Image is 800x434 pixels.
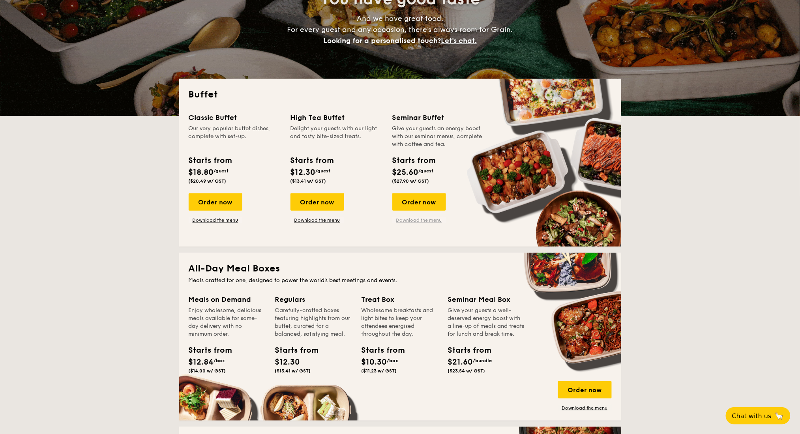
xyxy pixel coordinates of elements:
div: Seminar Buffet [392,112,485,123]
span: ($13.41 w/ GST) [275,368,311,374]
div: Treat Box [362,294,438,305]
div: Carefully-crafted boxes featuring highlights from our buffet, curated for a balanced, satisfying ... [275,307,352,338]
div: Starts from [275,344,311,356]
div: Regulars [275,294,352,305]
h2: Buffet [189,88,612,101]
div: Seminar Meal Box [448,294,525,305]
div: Starts from [392,155,435,166]
span: 🦙 [775,412,784,421]
span: ($11.23 w/ GST) [362,368,397,374]
span: ($27.90 w/ GST) [392,178,429,184]
span: Let's chat. [441,36,477,45]
div: Delight your guests with our light and tasty bite-sized treats. [290,125,383,148]
div: Enjoy wholesome, delicious meals available for same-day delivery with no minimum order. [189,307,266,338]
span: ($23.54 w/ GST) [448,368,485,374]
div: Starts from [362,344,397,356]
div: Give your guests a well-deserved energy boost with a line-up of meals and treats for lunch and br... [448,307,525,338]
a: Download the menu [189,217,242,223]
span: $18.80 [189,168,214,177]
span: $25.60 [392,168,419,177]
span: $10.30 [362,357,387,367]
div: Give your guests an energy boost with our seminar menus, complete with coffee and tea. [392,125,485,148]
span: Chat with us [732,412,772,420]
div: Meals on Demand [189,294,266,305]
div: Meals crafted for one, designed to power the world's best meetings and events. [189,277,612,284]
div: Starts from [290,155,333,166]
span: /guest [316,168,331,174]
button: Chat with us🦙 [726,407,791,425]
div: Starts from [189,344,224,356]
span: And we have great food. For every guest and any occasion, there’s always room for Grain. [287,14,513,45]
div: High Tea Buffet [290,112,383,123]
div: Wholesome breakfasts and light bites to keep your attendees energised throughout the day. [362,307,438,338]
a: Download the menu [558,405,612,411]
span: $12.30 [290,168,316,177]
div: Classic Buffet [189,112,281,123]
div: Starts from [448,344,483,356]
a: Download the menu [392,217,446,223]
div: Order now [558,381,612,398]
div: Our very popular buffet dishes, complete with set-up. [189,125,281,148]
div: Order now [290,193,344,211]
span: Looking for a personalised touch? [323,36,441,45]
span: ($20.49 w/ GST) [189,178,227,184]
span: $12.84 [189,357,214,367]
span: /box [387,358,399,363]
span: ($14.00 w/ GST) [189,368,226,374]
h2: All-Day Meal Boxes [189,262,612,275]
span: /box [214,358,225,363]
span: ($13.41 w/ GST) [290,178,326,184]
span: /guest [214,168,229,174]
div: Starts from [189,155,232,166]
span: $21.60 [448,357,473,367]
span: /bundle [473,358,492,363]
div: Order now [189,193,242,211]
a: Download the menu [290,217,344,223]
span: /guest [419,168,434,174]
span: $12.30 [275,357,300,367]
div: Order now [392,193,446,211]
